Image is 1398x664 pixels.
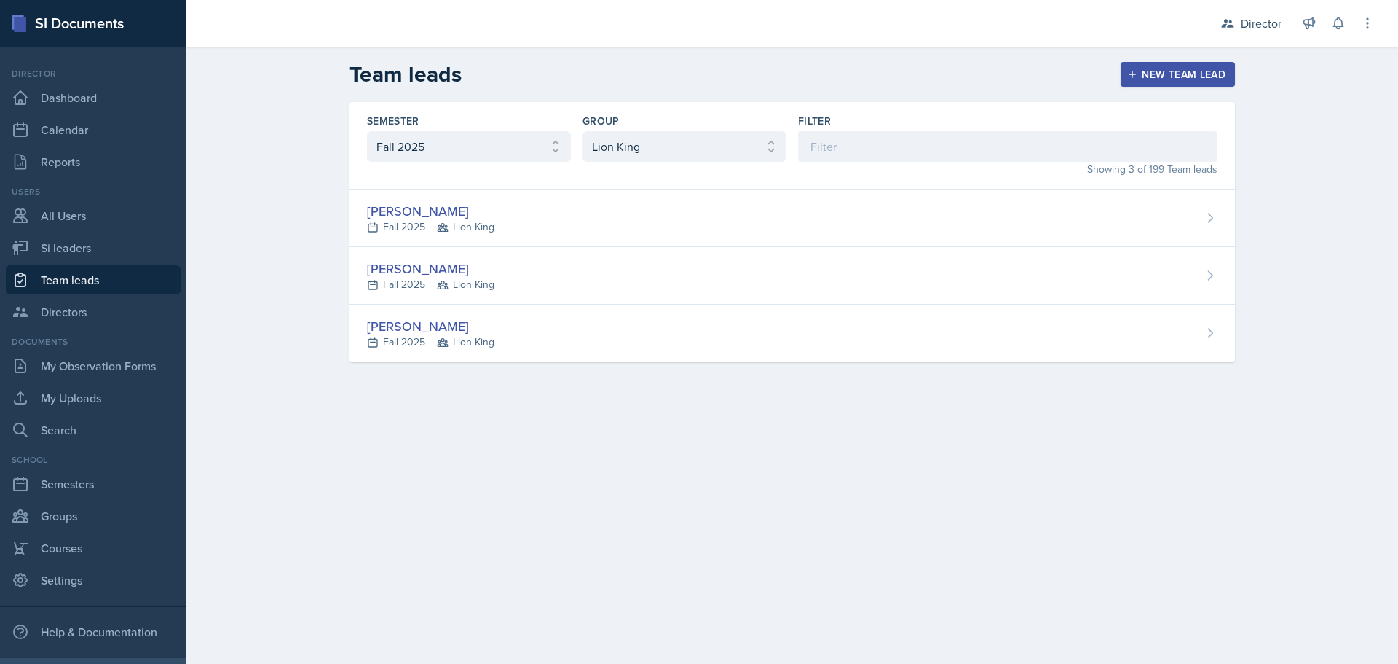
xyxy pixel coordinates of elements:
[349,247,1235,305] a: [PERSON_NAME] Fall 2025Lion King
[6,335,181,348] div: Documents
[437,335,494,350] span: Lion King
[6,617,181,647] div: Help & Documentation
[582,114,620,128] label: Group
[6,201,181,230] a: All Users
[6,351,181,380] a: My Observation Forms
[798,162,1217,177] div: Showing 3 of 199 Team leads
[6,67,181,80] div: Director
[6,383,181,413] a: My Uploads
[798,114,831,128] label: Filter
[6,415,181,445] a: Search
[6,453,181,466] div: School
[367,316,494,336] div: [PERSON_NAME]
[1130,69,1225,80] div: New Team lead
[6,469,181,499] a: Semesters
[798,131,1217,162] input: Filter
[6,534,181,563] a: Courses
[367,277,494,292] div: Fall 2025
[1241,15,1281,32] div: Director
[367,114,419,128] label: Semester
[6,83,181,112] a: Dashboard
[1121,62,1235,87] button: New Team lead
[6,185,181,198] div: Users
[367,259,494,278] div: [PERSON_NAME]
[6,297,181,327] a: Directors
[367,335,494,350] div: Fall 2025
[437,277,494,292] span: Lion King
[6,566,181,595] a: Settings
[6,501,181,531] a: Groups
[349,190,1235,247] a: [PERSON_NAME] Fall 2025Lion King
[6,147,181,176] a: Reports
[349,305,1235,362] a: [PERSON_NAME] Fall 2025Lion King
[349,61,462,87] h2: Team leads
[437,219,494,235] span: Lion King
[6,233,181,262] a: Si leaders
[6,265,181,294] a: Team leads
[367,219,494,235] div: Fall 2025
[367,201,494,221] div: [PERSON_NAME]
[6,115,181,144] a: Calendar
